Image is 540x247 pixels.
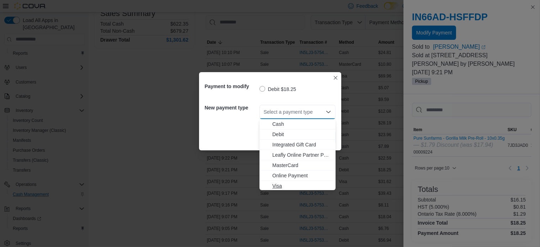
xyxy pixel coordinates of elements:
button: MasterCard [260,160,336,171]
button: Debit [260,129,336,140]
span: Integrated Gift Card [272,141,331,148]
button: Leafly Online Partner Payment [260,150,336,160]
span: Visa [272,182,331,189]
span: Debit [272,131,331,138]
label: Debit $18.25 [260,85,296,93]
span: Online Payment [272,172,331,179]
div: Choose from the following options [260,119,336,191]
button: Visa [260,181,336,191]
h5: New payment type [205,101,258,115]
input: Accessible screen reader label [264,108,264,116]
button: Integrated Gift Card [260,140,336,150]
span: MasterCard [272,162,331,169]
span: Cash [272,120,331,128]
button: Online Payment [260,171,336,181]
button: Close list of options [326,109,331,115]
button: Cash [260,119,336,129]
button: Closes this modal window [331,74,340,82]
h5: Payment to modify [205,79,258,93]
span: Leafly Online Partner Payment [272,151,331,159]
